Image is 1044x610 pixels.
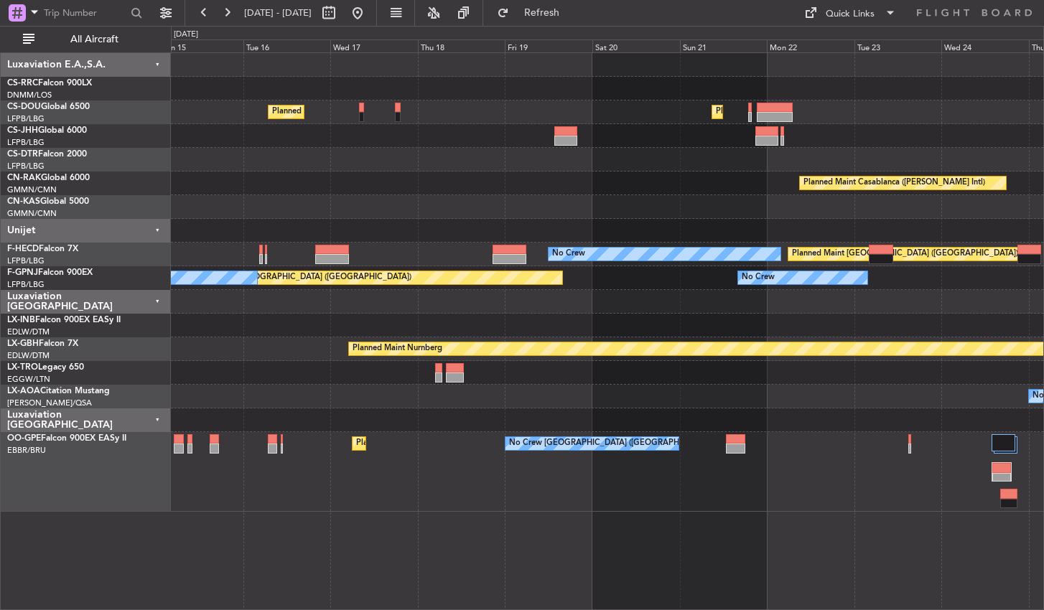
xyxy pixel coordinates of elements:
div: Sat 20 [592,39,680,52]
a: CS-JHHGlobal 6000 [7,126,87,135]
div: Planned Maint Nurnberg [353,338,442,360]
div: Quick Links [826,7,875,22]
span: LX-INB [7,316,35,324]
a: LX-AOACitation Mustang [7,387,110,395]
a: DNMM/LOS [7,90,52,100]
span: LX-TRO [7,363,38,372]
span: [DATE] - [DATE] [244,6,312,19]
a: EDLW/DTM [7,350,50,361]
div: Tue 23 [854,39,942,52]
div: Planned Maint [GEOGRAPHIC_DATA] ([GEOGRAPHIC_DATA] National) [356,433,616,454]
div: No Crew [552,243,585,265]
span: CS-DOU [7,103,41,111]
a: OO-GPEFalcon 900EX EASy II [7,434,126,443]
div: Planned Maint Casablanca ([PERSON_NAME] Intl) [803,172,985,194]
a: EBBR/BRU [7,445,46,456]
a: CS-DOUGlobal 6500 [7,103,90,111]
a: LFPB/LBG [7,279,45,290]
div: Thu 18 [418,39,505,52]
span: CS-JHH [7,126,38,135]
div: No Crew [GEOGRAPHIC_DATA] ([GEOGRAPHIC_DATA] National) [509,433,750,454]
a: CN-KASGlobal 5000 [7,197,89,206]
div: Wed 17 [330,39,418,52]
a: GMMN/CMN [7,184,57,195]
a: F-HECDFalcon 7X [7,245,78,253]
span: LX-GBH [7,339,39,348]
a: GMMN/CMN [7,208,57,219]
div: Planned Maint [GEOGRAPHIC_DATA] ([GEOGRAPHIC_DATA]) [185,267,411,288]
a: LFPB/LBG [7,255,45,266]
a: LFPB/LBG [7,137,45,148]
span: F-GPNJ [7,268,38,277]
div: Planned Maint [GEOGRAPHIC_DATA] ([GEOGRAPHIC_DATA]) [716,101,942,123]
div: Mon 22 [767,39,854,52]
span: All Aircraft [37,34,152,44]
span: CN-RAK [7,174,41,182]
div: Fri 19 [505,39,592,52]
span: F-HECD [7,245,39,253]
button: Refresh [490,1,577,24]
button: All Aircraft [16,28,156,51]
a: LFPB/LBG [7,161,45,172]
span: OO-GPE [7,434,41,443]
div: [DATE] [174,29,198,41]
a: CS-DTRFalcon 2000 [7,150,87,159]
div: Mon 15 [156,39,243,52]
div: Tue 16 [243,39,331,52]
a: CS-RRCFalcon 900LX [7,79,92,88]
div: Planned Maint [GEOGRAPHIC_DATA] ([GEOGRAPHIC_DATA]) [272,101,498,123]
span: LX-AOA [7,387,40,395]
a: LX-GBHFalcon 7X [7,339,78,348]
a: LX-INBFalcon 900EX EASy II [7,316,121,324]
div: Wed 24 [941,39,1029,52]
div: Sun 21 [680,39,768,52]
input: Trip Number [44,2,126,24]
a: CN-RAKGlobal 6000 [7,174,90,182]
a: LX-TROLegacy 650 [7,363,84,372]
button: Quick Links [797,1,903,24]
a: LFPB/LBG [7,113,45,124]
div: Planned Maint [GEOGRAPHIC_DATA] ([GEOGRAPHIC_DATA]) [792,243,1018,265]
span: CN-KAS [7,197,40,206]
span: Refresh [512,8,572,18]
span: CS-DTR [7,150,38,159]
div: No Crew [742,267,775,288]
span: CS-RRC [7,79,38,88]
a: [PERSON_NAME]/QSA [7,398,92,408]
a: EDLW/DTM [7,327,50,337]
a: EGGW/LTN [7,374,50,385]
a: F-GPNJFalcon 900EX [7,268,93,277]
